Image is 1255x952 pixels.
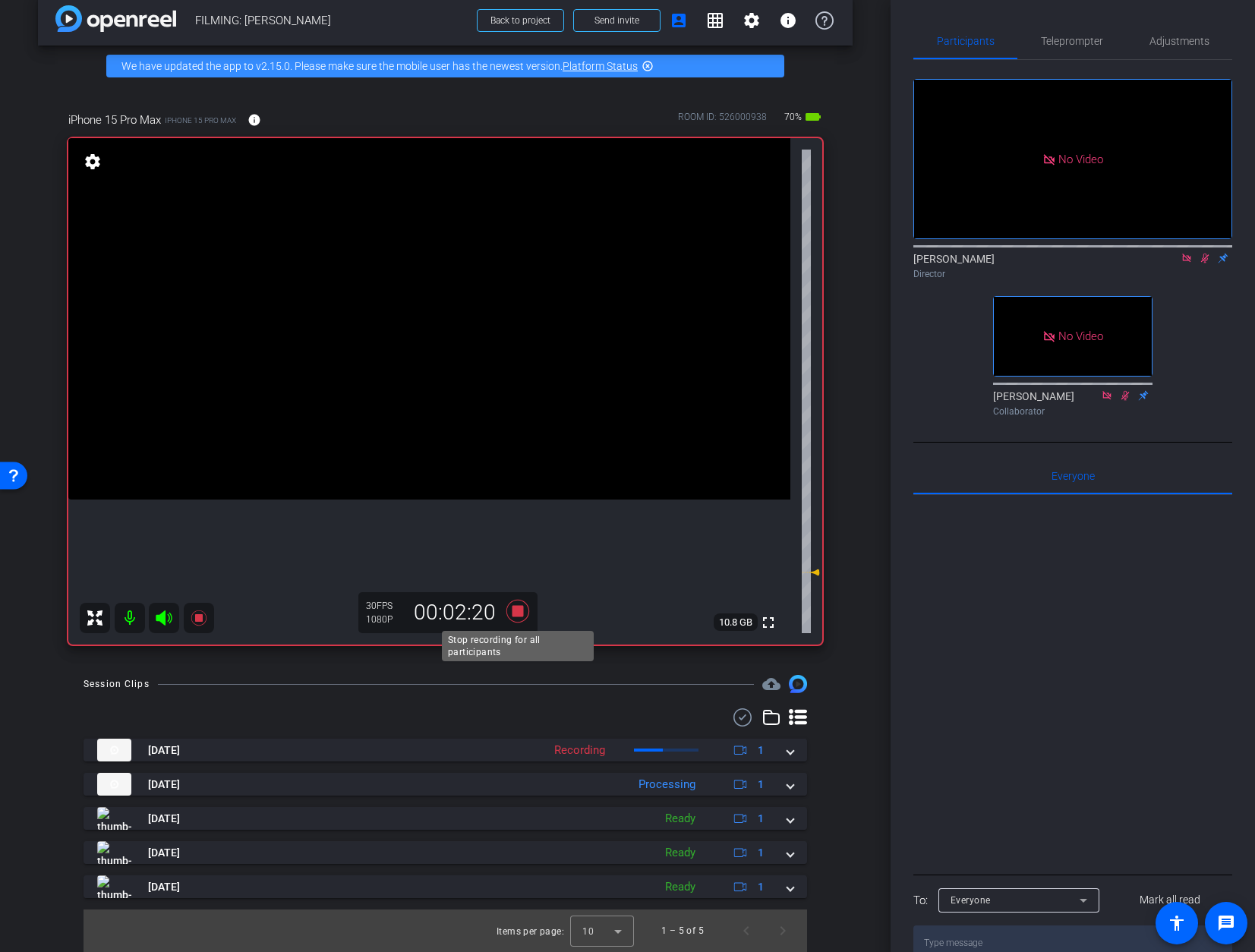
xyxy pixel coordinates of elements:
mat-icon: battery_std [804,108,822,126]
mat-icon: settings [743,11,761,30]
span: iPhone 15 Pro Max [68,112,161,128]
mat-icon: message [1217,914,1235,932]
img: thumb-nail [97,739,131,761]
span: Everyone [1052,471,1095,481]
span: [DATE] [148,742,180,758]
img: thumb-nail [97,773,131,796]
span: No Video [1058,152,1103,165]
mat-expansion-panel-header: thumb-nail[DATE]Recording1 [84,739,807,761]
div: 1 – 5 of 5 [661,923,704,938]
div: Collaborator [993,405,1153,418]
div: Recording [547,742,613,759]
span: [DATE] [148,845,180,861]
mat-expansion-panel-header: thumb-nail[DATE]Ready1 [84,807,807,830]
mat-icon: fullscreen [759,613,777,632]
mat-icon: -15 dB [802,563,820,582]
span: [DATE] [148,811,180,827]
span: [DATE] [148,777,180,793]
div: Processing [631,776,703,793]
button: Mark all read [1108,887,1233,914]
mat-icon: accessibility [1168,914,1186,932]
span: FPS [377,601,393,611]
mat-expansion-panel-header: thumb-nail[DATE]Ready1 [84,841,807,864]
button: Back to project [477,9,564,32]
img: thumb-nail [97,807,131,830]
div: To: [913,892,928,909]
div: Ready [657,878,703,896]
div: 1080P [366,613,404,626]
img: app-logo [55,5,176,32]
span: iPhone 15 Pro Max [165,115,236,126]
mat-expansion-panel-header: thumb-nail[DATE]Processing1 [84,773,807,796]
span: Adjustments [1149,36,1209,46]
mat-icon: grid_on [706,11,724,30]
span: 1 [758,845,764,861]
mat-icon: cloud_upload [762,675,780,693]
a: Platform Status [563,60,638,72]
div: Items per page: [497,924,564,939]
div: 30 [366,600,404,612]
mat-icon: highlight_off [642,60,654,72]
button: Next page [765,913,801,949]
span: 1 [758,811,764,827]
span: Participants [937,36,995,46]
span: FILMING: [PERSON_NAME] [195,5,468,36]
img: Session clips [789,675,807,693]
span: 1 [758,742,764,758]
span: Mark all read [1140,892,1200,908]
img: thumb-nail [97,875,131,898]
div: Stop recording for all participants [442,631,594,661]
div: Ready [657,844,703,862]
div: We have updated the app to v2.15.0. Please make sure the mobile user has the newest version. [106,55,784,77]
span: Destinations for your clips [762,675,780,693]
button: Send invite [573,9,661,32]
span: Everyone [951,895,991,906]
button: Previous page [728,913,765,949]
mat-icon: settings [82,153,103,171]
span: 1 [758,777,764,793]
div: 00:02:20 [404,600,506,626]
img: thumb-nail [97,841,131,864]
span: Back to project [490,15,550,26]
span: 70% [782,105,804,129]
div: Director [913,267,1232,281]
mat-icon: info [248,113,261,127]
span: 1 [758,879,764,895]
div: [PERSON_NAME] [913,251,1232,281]
span: Teleprompter [1041,36,1103,46]
span: Send invite [594,14,639,27]
div: ROOM ID: 526000938 [678,110,767,132]
span: [DATE] [148,879,180,895]
div: [PERSON_NAME] [993,389,1153,418]
span: No Video [1058,329,1103,343]
mat-icon: info [779,11,797,30]
div: Ready [657,810,703,827]
div: Session Clips [84,676,150,692]
mat-icon: account_box [670,11,688,30]
span: 10.8 GB [714,613,758,632]
mat-expansion-panel-header: thumb-nail[DATE]Ready1 [84,875,807,898]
